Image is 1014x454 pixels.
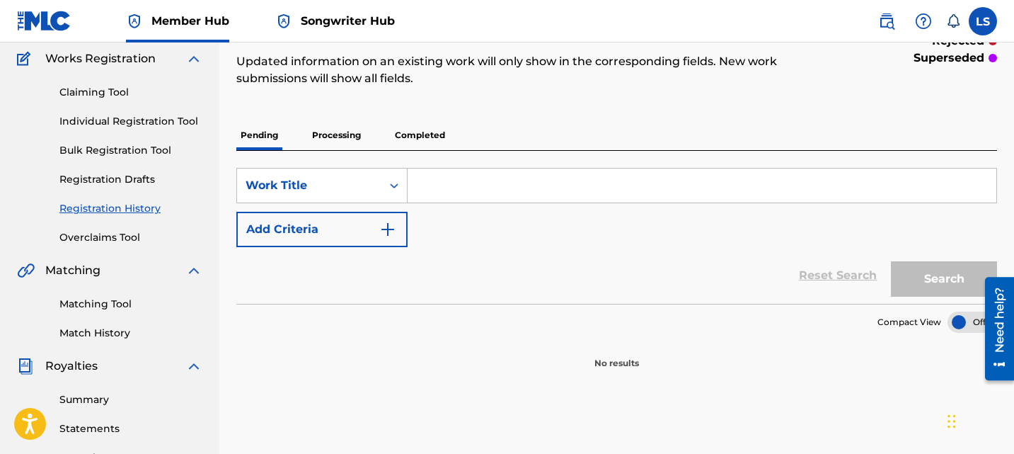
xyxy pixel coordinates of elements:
img: MLC Logo [17,11,71,31]
div: Notifications [946,14,960,28]
a: Match History [59,326,202,341]
div: User Menu [969,7,997,35]
a: Public Search [872,7,901,35]
a: Individual Registration Tool [59,114,202,129]
div: Help [909,7,938,35]
div: Drag [947,400,956,443]
img: Royalties [17,358,34,375]
img: Top Rightsholder [126,13,143,30]
img: Matching [17,262,35,279]
div: Work Title [246,177,373,194]
a: Registration History [59,201,202,216]
img: help [915,13,932,30]
span: Songwriter Hub [301,13,395,29]
span: Compact View [877,316,941,329]
p: Updated information on an existing work will only show in the corresponding fields. New work subm... [236,53,822,87]
img: expand [185,262,202,279]
a: Statements [59,421,202,436]
p: superseded [914,50,984,67]
button: Add Criteria [236,212,408,247]
span: Member Hub [151,13,229,29]
img: Top Rightsholder [275,13,292,30]
a: Bulk Registration Tool [59,143,202,158]
iframe: Resource Center [974,271,1014,385]
img: Works Registration [17,50,35,67]
form: Search Form [236,168,997,304]
a: Registration Drafts [59,172,202,187]
span: Works Registration [45,50,156,67]
iframe: Chat Widget [943,386,1014,454]
span: Matching [45,262,100,279]
a: Claiming Tool [59,85,202,100]
img: search [878,13,895,30]
a: Matching Tool [59,297,202,312]
a: Overclaims Tool [59,230,202,245]
p: No results [594,340,639,370]
p: Processing [308,120,365,150]
p: Pending [236,120,282,150]
p: Completed [391,120,449,150]
span: Royalties [45,358,98,375]
img: 9d2ae6d4665cec9f34b9.svg [379,221,396,238]
img: expand [185,358,202,375]
a: Summary [59,392,202,407]
img: expand [185,50,202,67]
